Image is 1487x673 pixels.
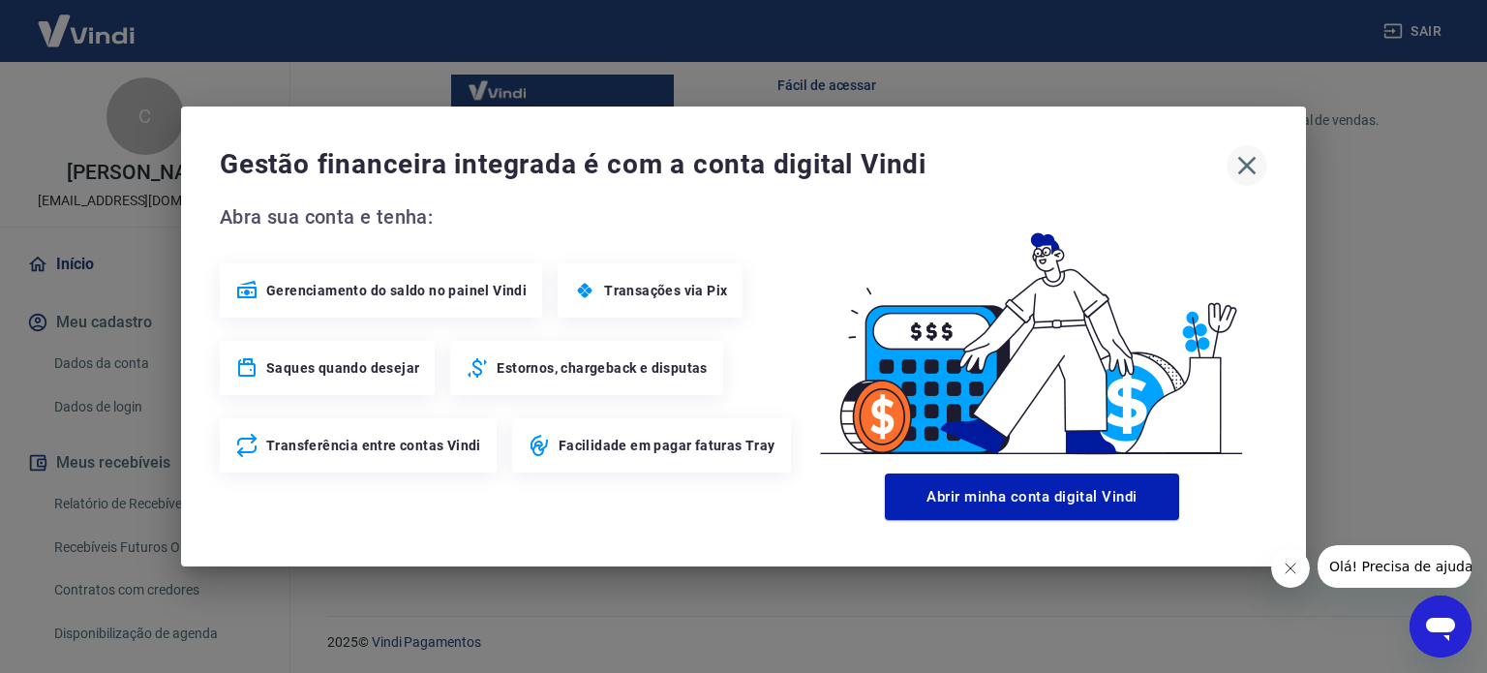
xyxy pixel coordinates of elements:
[885,474,1179,520] button: Abrir minha conta digital Vindi
[1271,549,1310,588] iframe: Fechar mensagem
[604,281,727,300] span: Transações via Pix
[797,201,1267,466] img: Good Billing
[1318,545,1472,588] iframe: Mensagem da empresa
[266,281,527,300] span: Gerenciamento do saldo no painel Vindi
[12,14,163,29] span: Olá! Precisa de ajuda?
[266,358,419,378] span: Saques quando desejar
[220,201,797,232] span: Abra sua conta e tenha:
[497,358,707,378] span: Estornos, chargeback e disputas
[220,145,1227,184] span: Gestão financeira integrada é com a conta digital Vindi
[559,436,775,455] span: Facilidade em pagar faturas Tray
[1410,596,1472,658] iframe: Botão para abrir a janela de mensagens
[266,436,481,455] span: Transferência entre contas Vindi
